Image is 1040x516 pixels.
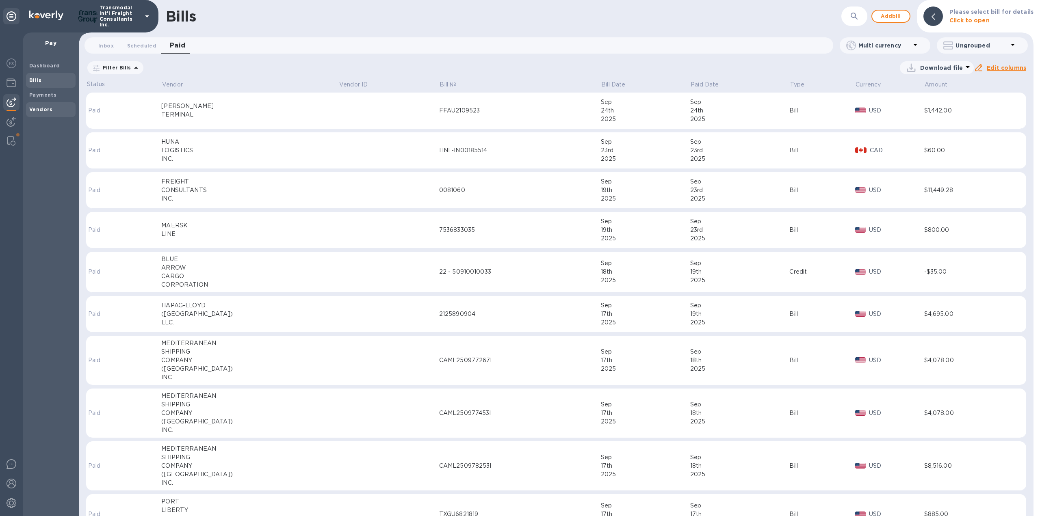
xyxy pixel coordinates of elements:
b: Dashboard [29,63,60,69]
div: CORPORATION [161,281,338,289]
div: 2025 [601,417,690,426]
div: MAERSK [161,221,338,230]
div: 2025 [601,115,690,123]
div: 2025 [690,276,790,285]
div: $60.00 [924,146,1010,155]
p: Bill Date [601,80,625,89]
div: FFAU2109523 [439,106,601,115]
div: 18th [690,409,790,417]
div: 19th [690,310,790,318]
div: Sep [690,98,790,106]
p: USD [869,226,924,234]
div: $11,449.28 [924,186,1010,194]
div: Bill [789,409,855,417]
div: INC. [161,426,338,434]
p: Paid Date [691,80,719,89]
div: 22 - 50910010033 [439,268,601,276]
img: USD [855,410,866,416]
div: 0081060 [439,186,601,194]
p: USD [869,268,924,276]
div: Sep [690,217,790,226]
div: 2125890904 [439,310,601,318]
div: $800.00 [924,226,1010,234]
b: Vendors [29,106,53,112]
div: BLUE [161,255,338,263]
p: USD [869,409,924,417]
div: 23rd [690,186,790,194]
span: Add bill [879,11,903,21]
img: USD [855,227,866,233]
div: 2025 [690,365,790,373]
div: CONSULTANTS [161,186,338,194]
h1: Bills [166,8,196,25]
div: SHIPPING [161,400,338,409]
div: Bill [789,310,855,318]
div: FREIGHT [161,177,338,186]
p: Paid [88,462,133,470]
div: COMPANY [161,356,338,365]
div: Sep [690,138,790,146]
div: 2025 [601,365,690,373]
p: Paid [88,226,133,234]
p: Ungrouped [955,41,1008,50]
div: HUNA [161,138,338,146]
div: COMPANY [161,409,338,417]
p: Vendor ID [339,80,368,89]
div: Bill [789,186,855,194]
div: 18th [690,462,790,470]
div: 2025 [690,194,790,203]
span: Vendor [162,80,193,89]
b: Click to open [949,17,990,24]
div: [PERSON_NAME] [161,102,338,110]
div: INC. [161,479,338,487]
div: 17th [601,462,690,470]
div: SHIPPING [161,348,338,356]
b: Bills [29,77,41,83]
div: 2025 [690,470,790,479]
img: USD [855,108,866,113]
p: Transmodal Int'l Freight Consultants Inc. [100,5,140,28]
p: Currency [856,80,881,89]
button: Addbill [871,10,910,23]
div: 19th [690,268,790,276]
p: Download file [920,64,963,72]
div: Sep [601,501,690,510]
p: Multi currency [858,41,911,50]
span: Amount [925,80,958,89]
img: USD [855,187,866,193]
div: 17th [601,409,690,417]
div: 2025 [601,194,690,203]
p: Type [790,80,805,89]
p: CAD [870,146,924,155]
b: Payments [29,92,56,98]
p: USD [869,462,924,470]
div: Sep [601,98,690,106]
p: Paid [88,409,133,417]
div: Sep [690,301,790,310]
div: 2025 [601,234,690,243]
p: Bill № [440,80,456,89]
div: Sep [690,453,790,462]
span: Bill № [440,80,467,89]
div: 18th [601,268,690,276]
div: 17th [601,356,690,365]
p: USD [869,186,924,194]
div: 19th [601,226,690,234]
div: 17th [601,310,690,318]
div: Unpin categories [3,8,19,24]
div: $1,442.00 [924,106,1010,115]
div: $8,516.00 [924,462,1010,470]
p: Paid [88,310,133,318]
div: CAML250977267I [439,356,601,365]
div: HNL-IN00185514 [439,146,601,155]
p: USD [869,356,924,365]
div: 2025 [690,155,790,163]
div: TERMINAL [161,110,338,119]
span: Inbox [98,41,114,50]
div: ([GEOGRAPHIC_DATA]) [161,417,338,426]
span: Vendor ID [339,80,378,89]
div: Sep [601,400,690,409]
div: 2025 [601,155,690,163]
div: Sep [601,217,690,226]
div: Bill [789,106,855,115]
